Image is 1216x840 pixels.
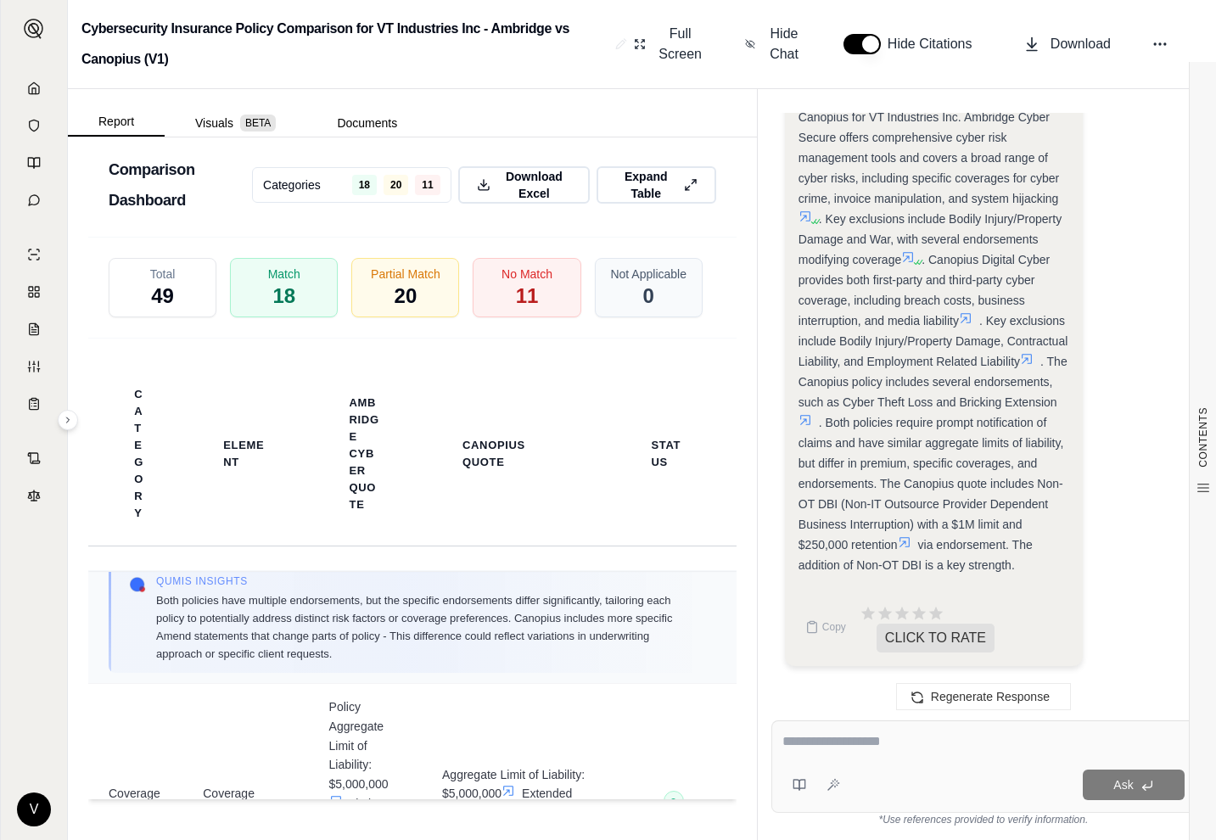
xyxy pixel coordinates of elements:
[129,576,146,593] img: Qumis
[643,283,654,310] span: 0
[1113,778,1133,792] span: Ask
[1051,34,1111,54] span: Download
[109,784,162,823] span: Coverage Analysis
[165,109,306,137] button: Visuals
[384,175,408,195] span: 20
[799,314,1068,368] span: . Key exclusions include Bodily Injury/Property Damage, Contractual Liability, and Employment Rel...
[1017,27,1118,61] button: Download
[799,416,1064,552] span: . Both policies require prompt notification of claims and have similar aggregate limits of liabil...
[799,253,1050,328] span: . Canopius Digital Cyber provides both first-party and third-party cyber coverage, including brea...
[58,410,78,430] button: Expand sidebar
[395,283,417,310] span: 20
[11,479,57,512] a: Legal Search Engine
[17,12,51,46] button: Expand sidebar
[11,238,57,272] a: Single Policy
[799,610,853,644] button: Copy
[240,115,276,132] span: BETA
[156,591,696,664] span: Both policies have multiple endorsements, but the specific endorsements differ significantly, tai...
[442,427,590,481] th: Canopius Quote
[109,154,252,216] h3: Comparison Dashboard
[896,683,1071,710] button: Regenerate Response
[11,109,57,143] a: Documents Vault
[81,14,608,75] h2: Cybersecurity Insurance Policy Comparison for VT Industries Inc - Ambridge vs Canopius (V1)
[11,146,57,180] a: Prompt Library
[150,266,176,283] span: Total
[664,791,684,817] button: ●
[11,312,57,346] a: Claim Coverage
[502,266,552,283] span: No Match
[771,813,1196,826] div: *Use references provided to verify information.
[11,71,57,105] a: Home
[268,266,300,283] span: Match
[415,175,440,195] span: 11
[11,350,57,384] a: Custom Report
[203,784,288,823] span: Coverage Options
[670,794,678,808] span: ●
[24,19,44,39] img: Expand sidebar
[11,387,57,421] a: Coverage Table
[352,175,377,195] span: 18
[799,70,1060,205] span: The document provides a comparative analysis of cyber insurance policy quotes from Ambridge and C...
[11,441,57,475] a: Contract Analysis
[630,427,709,481] th: Status
[597,166,716,204] button: Expand Table
[114,376,164,532] th: Category
[822,620,846,634] span: Copy
[11,183,57,217] a: Chat
[263,176,321,193] span: Categories
[458,166,590,204] button: Download Excel
[656,24,704,64] span: Full Screen
[765,24,803,64] span: Hide Chat
[371,266,440,283] span: Partial Match
[931,690,1050,703] span: Regenerate Response
[516,283,539,310] span: 11
[888,34,983,54] span: Hide Citations
[252,167,451,203] button: Categories182011
[738,17,810,71] button: Hide Chat
[329,384,401,524] th: Ambridge Cyber Quote
[799,212,1062,266] span: . Key exclusions include Bodily Injury/Property Damage and War, with several endorsements modifyi...
[272,283,295,310] span: 18
[1083,770,1185,800] button: Ask
[151,283,174,310] span: 49
[497,168,571,202] span: Download Excel
[1196,407,1210,468] span: CONTENTS
[610,266,686,283] span: Not Applicable
[17,792,51,826] div: V
[627,17,711,71] button: Full Screen
[11,275,57,309] a: Policy Comparisons
[203,427,288,481] th: Element
[68,108,165,137] button: Report
[799,355,1068,409] span: . The Canopius policy includes several endorsements, such as Cyber Theft Loss and Bricking Extension
[156,574,696,588] span: Qumis INSIGHTS
[877,624,995,652] span: CLICK TO RATE
[306,109,428,137] button: Documents
[615,168,677,202] span: Expand Table
[799,538,1033,572] span: via endorsement. The addition of Non-OT DBI is a key strength.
